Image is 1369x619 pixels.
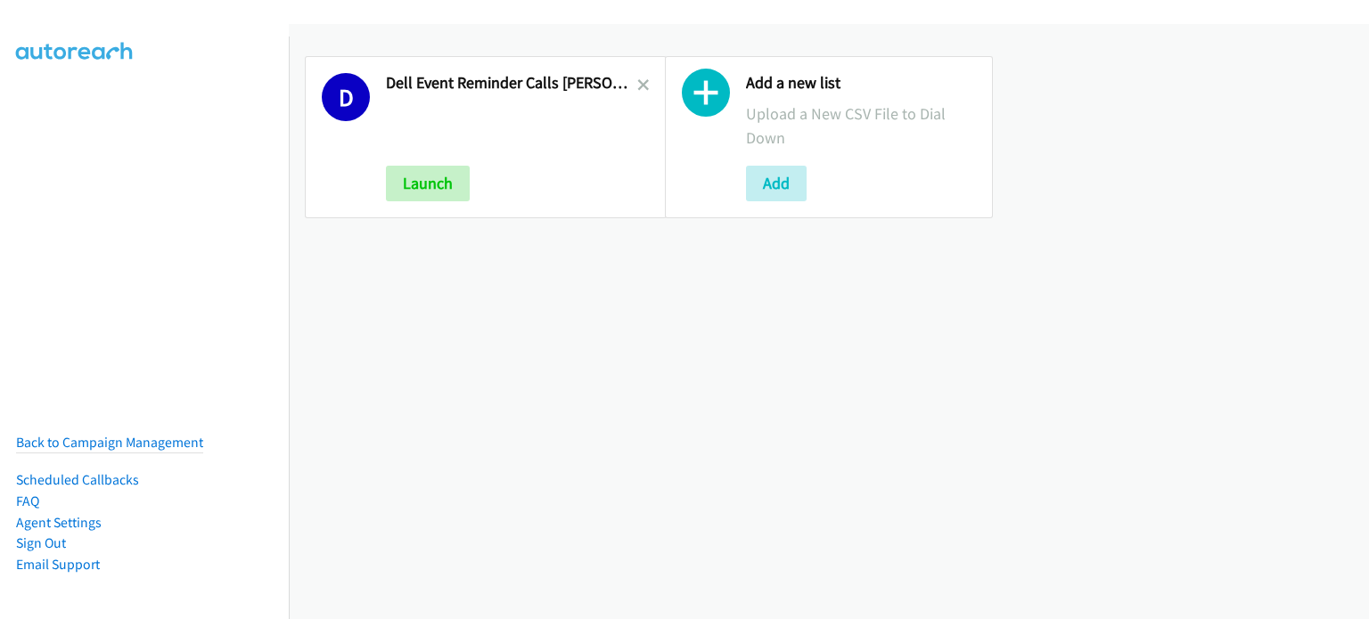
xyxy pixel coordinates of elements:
[322,73,370,121] h1: D
[386,73,637,94] h2: Dell Event Reminder Calls [PERSON_NAME] 2
[746,73,976,94] h2: Add a new list
[16,434,203,451] a: Back to Campaign Management
[16,556,100,573] a: Email Support
[746,102,976,150] p: Upload a New CSV File to Dial Down
[16,514,102,531] a: Agent Settings
[16,534,66,551] a: Sign Out
[746,166,807,201] button: Add
[386,166,470,201] button: Launch
[16,471,139,488] a: Scheduled Callbacks
[16,493,39,509] a: FAQ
